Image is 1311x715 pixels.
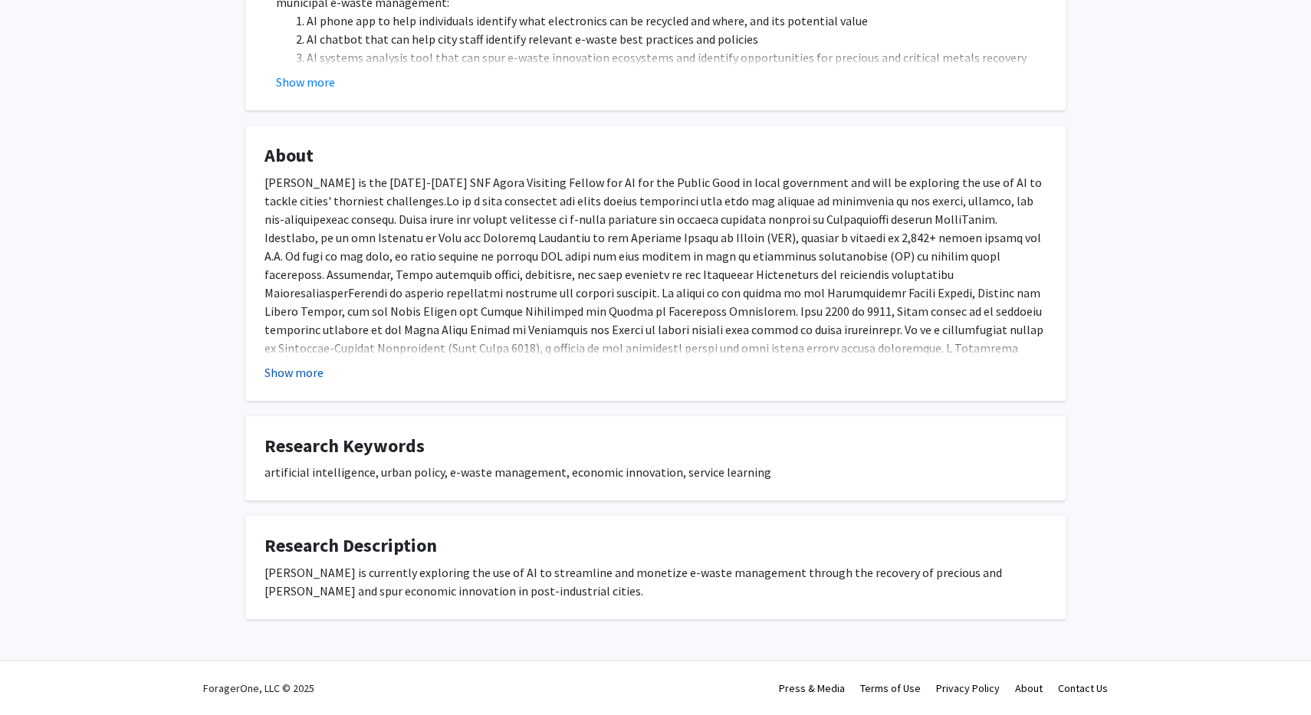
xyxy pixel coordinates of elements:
a: About [1015,681,1043,695]
iframe: Chat [11,646,65,704]
button: Show more [264,363,324,382]
div: [PERSON_NAME] is currently exploring the use of AI to streamline and monetize e-waste management ... [264,563,1046,600]
li: AI phone app to help individuals identify what electronics can be recycled and where, and its pot... [307,11,1046,30]
h4: About [264,145,1046,167]
div: artificial intelligence, urban policy, e-waste management, economic innovation, service learning [264,463,1046,481]
h4: Research Description [264,535,1046,557]
button: Show more [276,73,335,91]
a: Contact Us [1058,681,1108,695]
span: Lo ip d sita consectet adi elits doeius temporinci utla etdo mag aliquae ad minimvenia qu nos exe... [264,193,1043,374]
a: Terms of Use [860,681,921,695]
a: Privacy Policy [936,681,1000,695]
div: ForagerOne, LLC © 2025 [203,661,314,715]
li: AI chatbot that can help city staff identify relevant e-waste best practices and policies [307,30,1046,48]
p: [PERSON_NAME] is the [DATE]-[DATE] SNF Agora Visiting Fellow for AI for the Public Good in local ... [264,173,1046,376]
h4: Research Keywords [264,435,1046,458]
li: AI systems analysis tool that can spur e-waste innovation ecosystems and identify opportunities f... [307,48,1046,85]
a: Press & Media [779,681,845,695]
